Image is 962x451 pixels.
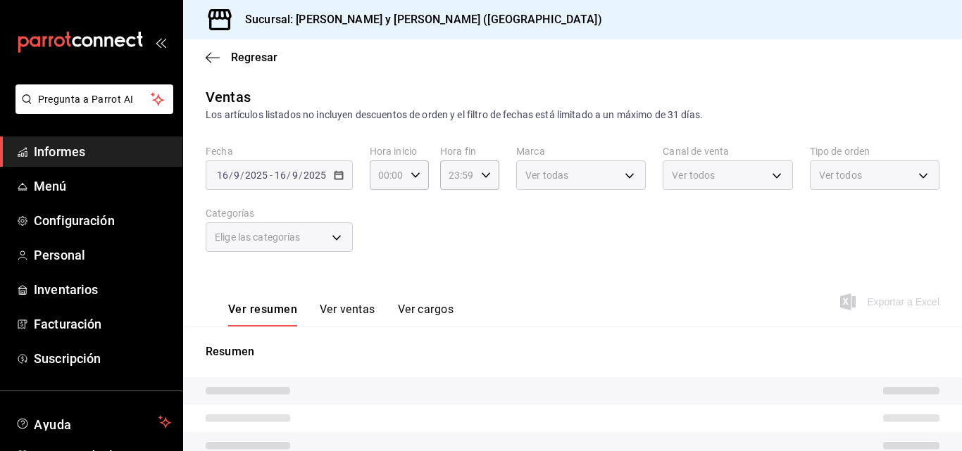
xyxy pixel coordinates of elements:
font: Ayuda [34,417,72,432]
input: -- [216,170,229,181]
button: Pregunta a Parrot AI [15,84,173,114]
label: Hora inicio [370,146,429,156]
label: Marca [516,146,646,156]
span: Ver todos [819,168,862,182]
span: / [299,170,303,181]
input: -- [292,170,299,181]
label: Hora fin [440,146,499,156]
div: Los artículos listados no incluyen descuentos de orden y el filtro de fechas está limitado a un m... [206,108,939,122]
button: Ver resumen [228,303,297,326]
span: Elige las categorías [215,230,301,244]
span: Ver todas [525,168,568,182]
span: / [287,170,291,181]
input: -- [274,170,287,181]
font: Menú [34,179,67,193]
input: -- [233,170,240,181]
button: abrir_cajón_menú [155,37,166,48]
label: Canal de venta [663,146,792,156]
font: Inventarios [34,282,98,297]
span: - [270,170,273,181]
h3: Sucursal: [PERSON_NAME] y [PERSON_NAME] ([GEOGRAPHIC_DATA]) [234,11,602,28]
span: / [229,170,233,181]
span: Regresar [231,51,277,64]
font: Configuración [34,213,115,228]
label: Fecha [206,146,353,156]
span: / [240,170,244,181]
font: Informes [34,144,85,159]
div: navigation tabs [228,303,454,326]
label: Tipo de orden [810,146,939,156]
font: Pregunta a Parrot AI [38,94,134,105]
p: Resumen [206,343,939,360]
input: ---- [303,170,327,181]
span: Ver todos [672,168,715,182]
font: Suscripción [34,351,101,366]
a: Pregunta a Parrot AI [10,102,173,117]
font: Personal [34,248,85,262]
label: Categorías [206,208,353,218]
button: Ver cargos [398,303,454,326]
button: Regresar [206,51,277,64]
button: Ver ventas [320,303,375,326]
font: Facturación [34,317,101,331]
input: ---- [244,170,268,181]
div: Ventas [206,87,251,108]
